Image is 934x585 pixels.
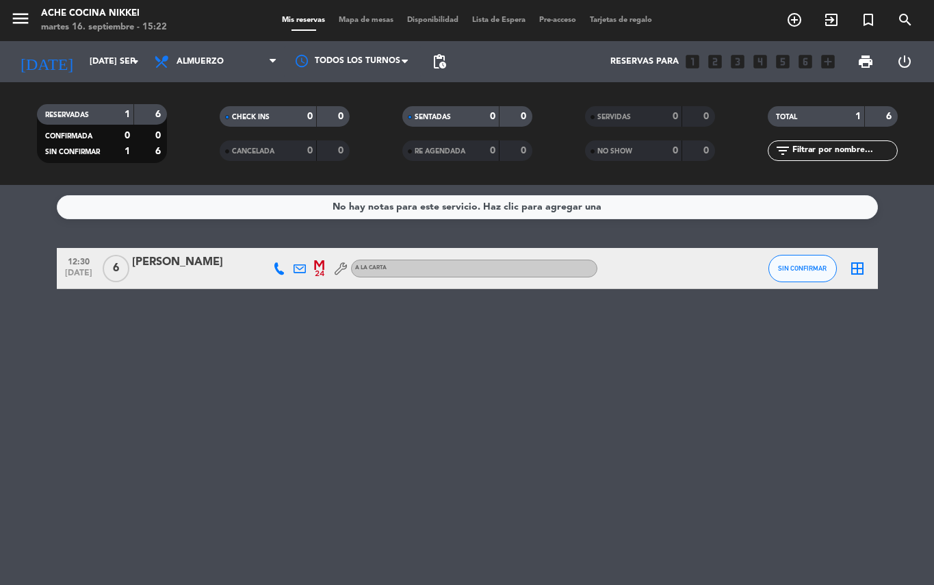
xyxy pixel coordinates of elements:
[673,112,678,121] strong: 0
[125,131,130,140] strong: 0
[778,264,827,272] span: SIN CONFIRMAR
[673,146,678,155] strong: 0
[155,131,164,140] strong: 0
[125,110,130,119] strong: 1
[332,16,400,24] span: Mapa de mesas
[521,146,529,155] strong: 0
[684,53,701,71] i: looks_one
[41,7,167,21] div: Ache Cocina Nikkei
[232,148,274,155] span: CANCELADA
[41,21,167,34] div: martes 16. septiembre - 15:22
[232,114,270,121] span: CHECK INS
[132,253,248,271] div: [PERSON_NAME]
[307,112,313,121] strong: 0
[10,8,31,29] i: menu
[415,114,451,121] span: SENTADAS
[775,142,791,159] i: filter_list
[338,146,346,155] strong: 0
[45,149,100,155] span: SIN CONFIRMAR
[776,114,797,121] span: TOTAL
[465,16,532,24] span: Lista de Espera
[177,57,224,66] span: Almuerzo
[751,53,769,71] i: looks_4
[62,269,96,284] span: [DATE]
[703,112,712,121] strong: 0
[127,53,144,70] i: arrow_drop_down
[275,16,332,24] span: Mis reservas
[307,146,313,155] strong: 0
[706,53,724,71] i: looks_two
[314,260,326,277] img: M247.png
[729,53,747,71] i: looks_3
[338,112,346,121] strong: 0
[10,47,83,77] i: [DATE]
[490,112,495,121] strong: 0
[885,41,924,82] div: LOG OUT
[886,112,894,121] strong: 6
[610,57,679,66] span: Reservas para
[155,110,164,119] strong: 6
[819,53,837,71] i: add_box
[415,148,465,155] span: RE AGENDADA
[532,16,583,24] span: Pre-acceso
[45,133,92,140] span: CONFIRMADA
[857,53,874,70] span: print
[849,260,866,277] i: border_all
[583,16,659,24] span: Tarjetas de regalo
[400,16,465,24] span: Disponibilidad
[10,8,31,34] button: menu
[103,255,129,282] span: 6
[855,112,861,121] strong: 1
[860,12,877,28] i: turned_in_not
[768,255,837,282] button: SIN CONFIRMAR
[155,147,164,156] strong: 6
[431,53,447,70] span: pending_actions
[490,146,495,155] strong: 0
[823,12,840,28] i: exit_to_app
[774,53,792,71] i: looks_5
[897,12,913,28] i: search
[62,253,96,269] span: 12:30
[125,147,130,156] strong: 1
[597,148,632,155] span: NO SHOW
[333,199,601,215] div: No hay notas para este servicio. Haz clic para agregar una
[791,143,897,158] input: Filtrar por nombre...
[896,53,913,70] i: power_settings_new
[796,53,814,71] i: looks_6
[45,112,89,119] span: RESERVADAS
[355,265,387,271] span: A LA CARTA
[786,12,803,28] i: add_circle_outline
[703,146,712,155] strong: 0
[597,114,631,121] span: SERVIDAS
[521,112,529,121] strong: 0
